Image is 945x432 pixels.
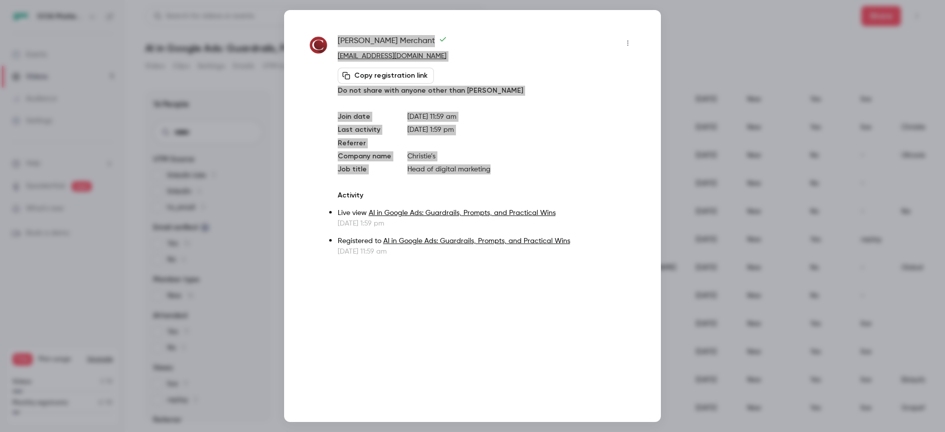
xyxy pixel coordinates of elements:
a: AI in Google Ads: Guardrails, Prompts, and Practical Wins [383,238,570,245]
p: Head of digital marketing [407,164,636,174]
a: [EMAIL_ADDRESS][DOMAIN_NAME] [338,53,446,60]
p: Join date [338,112,391,122]
p: [DATE] 11:59 am [338,247,636,257]
p: Live view [338,208,636,219]
p: Registered to [338,236,636,247]
p: Activity [338,190,636,200]
span: [DATE] 1:59 pm [407,126,454,133]
a: AI in Google Ads: Guardrails, Prompts, and Practical Wins [369,209,556,217]
p: Last activity [338,125,391,135]
p: Job title [338,164,391,174]
p: Referrer [338,138,391,148]
p: Christie’s [407,151,636,161]
img: christies.com [309,36,328,55]
span: [PERSON_NAME] Merchant [338,35,447,51]
p: [DATE] 1:59 pm [338,219,636,229]
p: [DATE] 11:59 am [407,112,636,122]
p: Company name [338,151,391,161]
p: Do not share with anyone other than [PERSON_NAME] [338,86,636,96]
button: Copy registration link [338,68,434,84]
